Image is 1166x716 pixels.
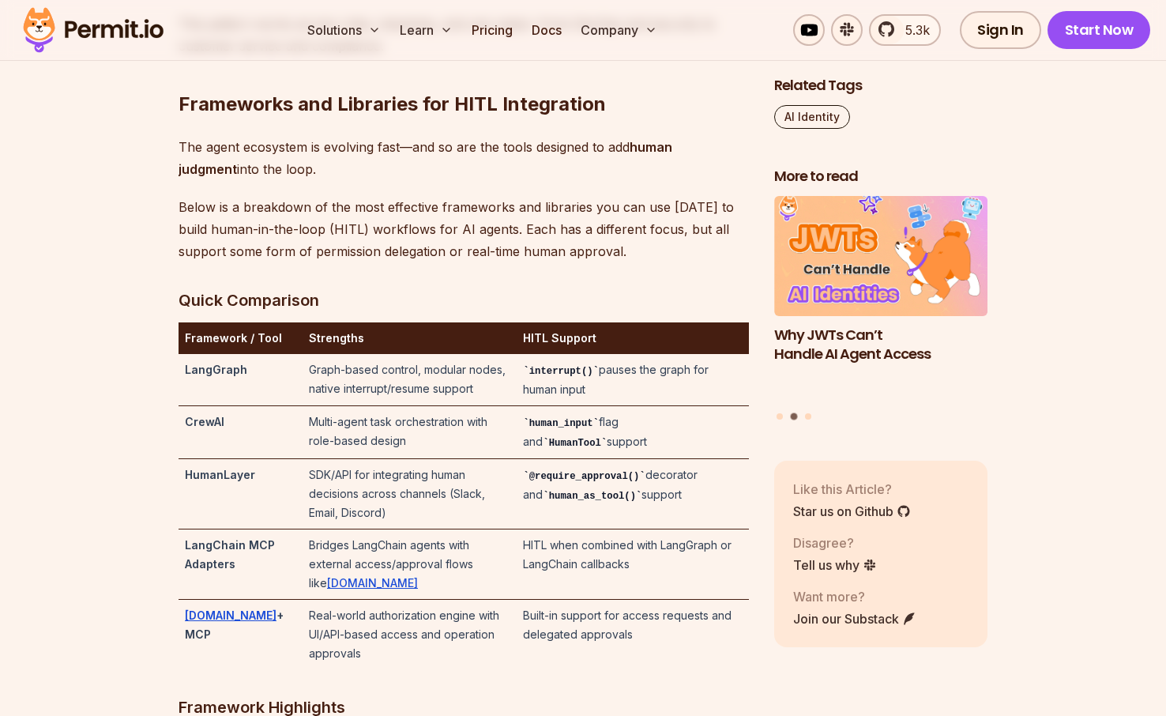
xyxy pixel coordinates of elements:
[774,196,987,316] img: Why JWTs Can’t Handle AI Agent Access
[303,529,517,600] td: Bridges LangChain agents with external access/approval flows like
[793,533,877,552] p: Disagree?
[793,501,911,520] a: Star us on Github
[179,288,749,313] h3: Quick Comparison
[517,322,749,354] th: HITL Support
[574,14,664,46] button: Company
[774,196,987,404] li: 2 of 3
[393,14,459,46] button: Learn
[303,354,517,406] td: Graph-based control, modular nodes, native interrupt/resume support
[517,600,749,670] td: Built-in support for access requests and delegated approvals
[523,471,645,482] code: @require_approval()
[517,529,749,600] td: HITL when combined with LangGraph or LangChain callbacks
[303,322,517,354] th: Strengths
[805,413,811,420] button: Go to slide 3
[517,406,749,459] td: flag and support
[517,459,749,529] td: decorator and support
[179,136,749,180] p: The agent ecosystem is evolving fast—and so are the tools designed to add into the loop.
[327,576,418,590] a: [DOMAIN_NAME]
[301,14,387,46] button: Solutions
[1048,11,1151,49] a: Start Now
[774,196,987,404] a: Why JWTs Can’t Handle AI Agent AccessWhy JWTs Can’t Handle AI Agent Access
[793,555,877,574] a: Tell us why
[16,3,171,57] img: Permit logo
[543,438,607,449] code: HumanTool
[774,196,987,423] div: Posts
[303,600,517,670] td: Real-world authorization engine with UI/API-based access and operation approvals
[185,538,275,571] strong: LangChain MCP Adapters
[774,76,987,96] h2: Related Tags
[179,196,749,262] p: Below is a breakdown of the most effective frameworks and libraries you can use [DATE] to build h...
[793,479,911,498] p: Like this Article?
[179,322,303,354] th: Framework / Tool
[525,14,568,46] a: Docs
[896,21,930,40] span: 5.3k
[179,28,749,117] h2: Frameworks and Libraries for HITL Integration
[793,586,916,605] p: Want more?
[303,406,517,459] td: Multi-agent task orchestration with role-based design
[774,167,987,187] h2: More to read
[185,609,276,622] a: [DOMAIN_NAME]
[543,491,641,502] code: human_as_tool()
[793,609,916,627] a: Join our Substack
[777,413,783,420] button: Go to slide 1
[517,354,749,406] td: pauses the graph for human input
[523,418,599,429] code: human_input
[303,459,517,529] td: SDK/API for integrating human decisions across channels (Slack, Email, Discord)
[185,415,224,428] strong: CrewAI
[869,14,941,46] a: 5.3k
[185,363,247,376] strong: LangGraph
[523,366,599,377] code: interrupt()
[791,413,798,420] button: Go to slide 2
[774,325,987,364] h3: Why JWTs Can’t Handle AI Agent Access
[465,14,519,46] a: Pricing
[774,105,850,129] a: AI Identity
[960,11,1041,49] a: Sign In
[185,468,255,481] strong: HumanLayer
